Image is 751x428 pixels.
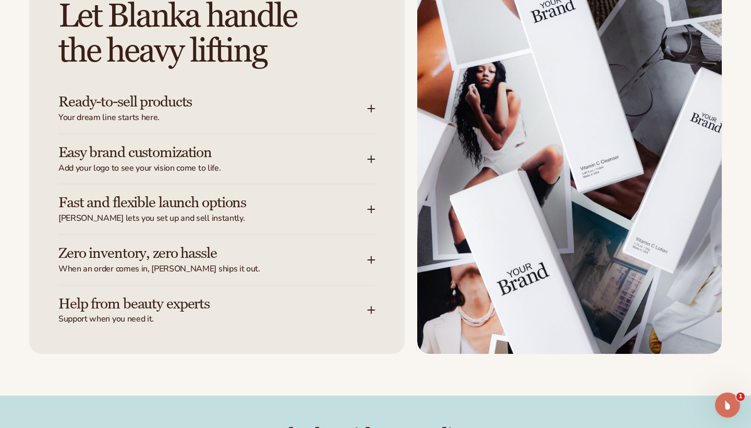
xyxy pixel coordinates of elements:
span: When an order comes in, [PERSON_NAME] ships it out. [58,264,367,275]
h3: Zero inventory, zero hassle [58,245,336,261]
span: [PERSON_NAME] lets you set up and sell instantly. [58,213,367,224]
h3: Easy brand customization [58,145,336,161]
span: Support when you need it. [58,314,367,325]
h3: Fast and flexible launch options [58,195,336,211]
h3: Help from beauty experts [58,296,336,312]
span: Your dream line starts here. [58,112,367,123]
span: 1 [736,393,745,401]
h3: Ready-to-sell products [58,94,336,110]
span: Add your logo to see your vision come to life. [58,163,367,174]
iframe: Intercom live chat [715,393,740,418]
